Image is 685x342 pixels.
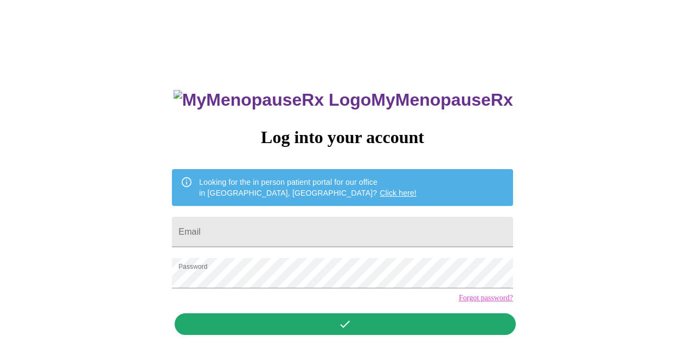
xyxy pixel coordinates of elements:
div: Looking for the in person patient portal for our office in [GEOGRAPHIC_DATA], [GEOGRAPHIC_DATA]? [199,172,417,203]
img: MyMenopauseRx Logo [174,90,371,110]
h3: MyMenopauseRx [174,90,513,110]
h3: Log into your account [172,127,513,147]
a: Forgot password? [459,294,513,302]
a: Click here! [380,189,417,197]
